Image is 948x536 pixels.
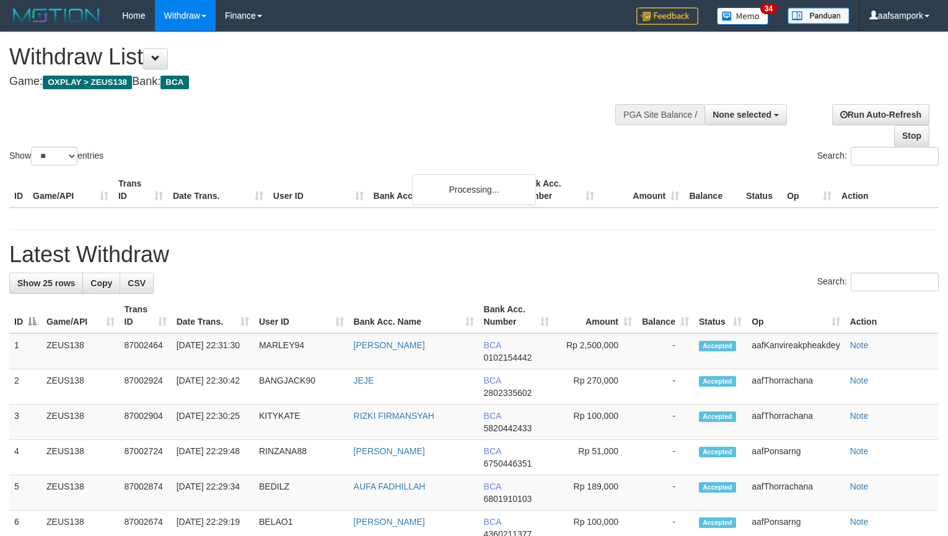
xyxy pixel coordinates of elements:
[850,517,869,527] a: Note
[9,405,42,440] td: 3
[699,517,736,528] span: Accepted
[354,517,425,527] a: [PERSON_NAME]
[747,475,845,511] td: aafThorrachana
[850,446,869,456] a: Note
[82,273,120,294] a: Copy
[484,481,501,491] span: BCA
[484,376,501,385] span: BCA
[268,172,369,208] th: User ID
[42,440,120,475] td: ZEUS138
[28,172,113,208] th: Game/API
[554,405,637,440] td: Rp 100,000
[254,405,349,440] td: KITYKATE
[484,446,501,456] span: BCA
[113,172,168,208] th: Trans ID
[637,405,694,440] td: -
[42,369,120,405] td: ZEUS138
[354,446,425,456] a: [PERSON_NAME]
[172,369,254,405] td: [DATE] 22:30:42
[254,475,349,511] td: BEDILZ
[836,172,939,208] th: Action
[42,298,120,333] th: Game/API: activate to sort column ascending
[484,423,532,433] span: Copy 5820442433 to clipboard
[637,475,694,511] td: -
[120,475,172,511] td: 87002874
[747,333,845,369] td: aafKanvireakpheakdey
[354,411,434,421] a: RIZKI FIRMANSYAH
[615,104,704,125] div: PGA Site Balance /
[747,440,845,475] td: aafPonsarng
[484,517,501,527] span: BCA
[850,340,869,350] a: Note
[90,278,112,288] span: Copy
[120,405,172,440] td: 87002904
[349,298,479,333] th: Bank Acc. Name: activate to sort column ascending
[412,174,536,205] div: Processing...
[851,147,939,165] input: Search:
[120,440,172,475] td: 87002724
[9,440,42,475] td: 4
[554,369,637,405] td: Rp 270,000
[172,333,254,369] td: [DATE] 22:31:30
[894,125,929,146] a: Stop
[120,369,172,405] td: 87002924
[9,475,42,511] td: 5
[168,172,268,208] th: Date Trans.
[637,333,694,369] td: -
[42,333,120,369] td: ZEUS138
[172,475,254,511] td: [DATE] 22:29:34
[9,45,620,69] h1: Withdraw List
[120,298,172,333] th: Trans ID: activate to sort column ascending
[484,353,532,362] span: Copy 0102154442 to clipboard
[699,411,736,422] span: Accepted
[484,459,532,468] span: Copy 6750446351 to clipboard
[699,376,736,387] span: Accepted
[636,7,698,25] img: Feedback.jpg
[782,172,836,208] th: Op
[9,172,28,208] th: ID
[254,440,349,475] td: RINZANA88
[9,298,42,333] th: ID: activate to sort column descending
[817,273,939,291] label: Search:
[9,333,42,369] td: 1
[760,3,777,14] span: 34
[9,369,42,405] td: 2
[479,298,555,333] th: Bank Acc. Number: activate to sort column ascending
[172,440,254,475] td: [DATE] 22:29:48
[554,475,637,511] td: Rp 189,000
[713,110,771,120] span: None selected
[484,494,532,504] span: Copy 6801910103 to clipboard
[354,481,426,491] a: AUFA FADHILLAH
[354,340,425,350] a: [PERSON_NAME]
[817,147,939,165] label: Search:
[637,369,694,405] td: -
[9,242,939,267] h1: Latest Withdraw
[788,7,849,24] img: panduan.png
[254,369,349,405] td: BANGJACK90
[699,482,736,493] span: Accepted
[717,7,769,25] img: Button%20Memo.svg
[120,333,172,369] td: 87002464
[31,147,77,165] select: Showentries
[484,340,501,350] span: BCA
[172,298,254,333] th: Date Trans.: activate to sort column ascending
[254,333,349,369] td: MARLEY94
[741,172,782,208] th: Status
[694,298,747,333] th: Status: activate to sort column ascending
[747,369,845,405] td: aafThorrachana
[554,333,637,369] td: Rp 2,500,000
[42,475,120,511] td: ZEUS138
[43,76,132,89] span: OXPLAY > ZEUS138
[9,6,103,25] img: MOTION_logo.png
[850,376,869,385] a: Note
[747,298,845,333] th: Op: activate to sort column ascending
[172,405,254,440] td: [DATE] 22:30:25
[747,405,845,440] td: aafThorrachana
[684,172,741,208] th: Balance
[699,447,736,457] span: Accepted
[832,104,929,125] a: Run Auto-Refresh
[637,440,694,475] td: -
[637,298,694,333] th: Balance: activate to sort column ascending
[369,172,515,208] th: Bank Acc. Name
[599,172,684,208] th: Amount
